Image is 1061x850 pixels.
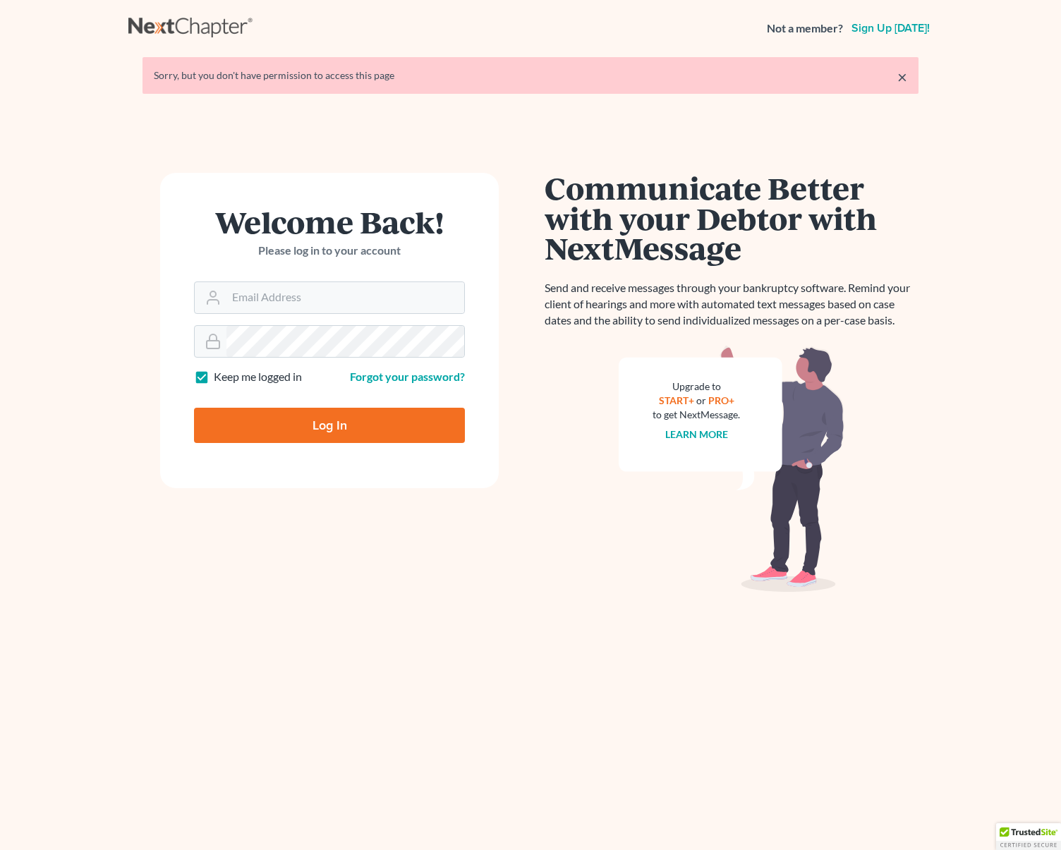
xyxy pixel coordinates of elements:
[653,408,740,422] div: to get NextMessage.
[767,20,843,37] strong: Not a member?
[194,207,465,237] h1: Welcome Back!
[545,280,918,329] p: Send and receive messages through your bankruptcy software. Remind your client of hearings and mo...
[696,394,706,406] span: or
[897,68,907,85] a: ×
[214,369,302,385] label: Keep me logged in
[154,68,907,83] div: Sorry, but you don't have permission to access this page
[708,394,734,406] a: PRO+
[659,394,694,406] a: START+
[194,408,465,443] input: Log In
[545,173,918,263] h1: Communicate Better with your Debtor with NextMessage
[226,282,464,313] input: Email Address
[849,23,933,34] a: Sign up [DATE]!
[996,823,1061,850] div: TrustedSite Certified
[653,380,740,394] div: Upgrade to
[350,370,465,383] a: Forgot your password?
[619,346,844,593] img: nextmessage_bg-59042aed3d76b12b5cd301f8e5b87938c9018125f34e5fa2b7a6b67550977c72.svg
[665,428,728,440] a: Learn more
[194,243,465,259] p: Please log in to your account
